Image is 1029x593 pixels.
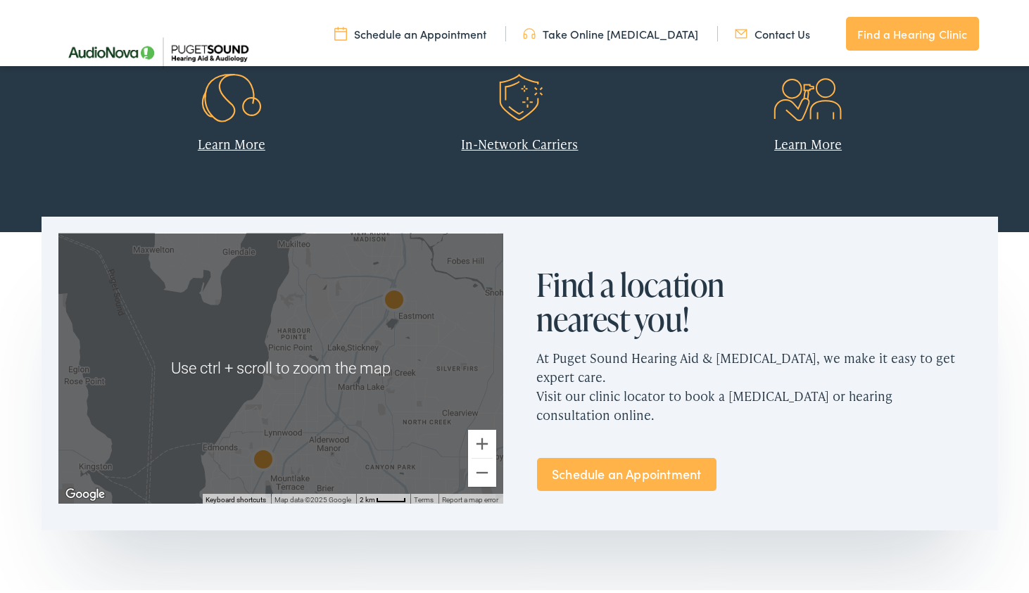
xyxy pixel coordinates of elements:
a: Open this area in Google Maps (opens a new window) [62,483,108,501]
a: Schedule an Appointment [334,23,486,39]
h2: Find a location nearest you! [537,264,762,334]
button: Zoom in [468,427,496,455]
a: Take Online [MEDICAL_DATA] [523,23,698,39]
a: Patient Care [674,20,942,103]
button: Zoom out [468,456,496,484]
div: Puget Sound Hearing Aid &#038; Audiology by AudioNova [377,282,411,316]
a: Report a map error [443,493,499,501]
a: Find a Hearing Clinic [846,14,978,48]
img: utility icon [334,23,347,39]
a: Leading Technology [98,20,365,103]
a: Schedule an Appointment [537,455,716,488]
button: Map Scale: 2 km per 39 pixels [356,491,410,501]
span: Map data ©2025 Google [275,493,352,501]
a: Learn More [198,132,265,150]
img: utility icon [523,23,536,39]
div: AudioNova [246,442,280,476]
p: At Puget Sound Hearing Aid & [MEDICAL_DATA], we make it easy to get expert care. Visit our clinic... [537,334,981,433]
span: 2 km [360,493,376,501]
a: Contact Us [735,23,810,39]
button: Keyboard shortcuts [206,492,267,502]
a: In-Network Carriers [461,132,578,150]
a: Insurance Accepted [386,20,654,103]
img: Google [62,483,108,501]
a: Learn More [774,132,842,150]
a: Terms (opens in new tab) [415,493,434,501]
img: utility icon [735,23,747,39]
